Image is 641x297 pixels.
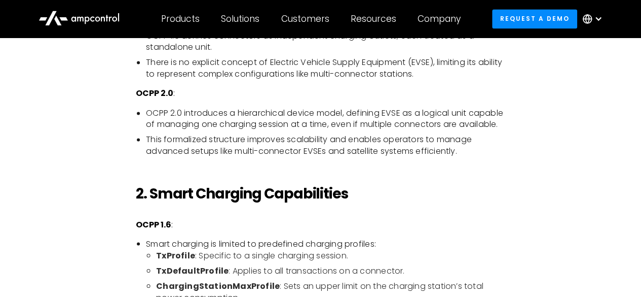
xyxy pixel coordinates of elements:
li: : Specific to a single charging session. [156,250,505,261]
a: Request a demo [492,9,577,28]
li: OCPP 2.0 introduces a hierarchical device model, defining EVSE as a logical unit capable of manag... [146,108,505,130]
div: Customers [281,13,329,24]
li: This formalized structure improves scalability and enables operators to manage advanced setups li... [146,134,505,157]
li: There is no explicit concept of Electric Vehicle Supply Equipment (EVSE), limiting its ability to... [146,57,505,80]
p: : [136,219,505,230]
li: OCPP 1.6 defines connectors as independent charging outlets, each treated as a standalone unit. [146,30,505,53]
strong: OCPP 2.0 [136,87,173,99]
strong: ChargingStationMaxProfile [156,280,280,291]
div: Company [418,13,461,24]
p: : [136,88,505,99]
li: : Applies to all transactions on a connector. [156,265,505,276]
div: Products [161,13,200,24]
strong: OCPP 1.6 [136,218,171,230]
div: Resources [351,13,396,24]
div: Solutions [221,13,259,24]
strong: TxDefaultProfile [156,265,229,276]
strong: TxProfile [156,249,195,261]
strong: 2. Smart Charging Capabilities [136,184,348,204]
